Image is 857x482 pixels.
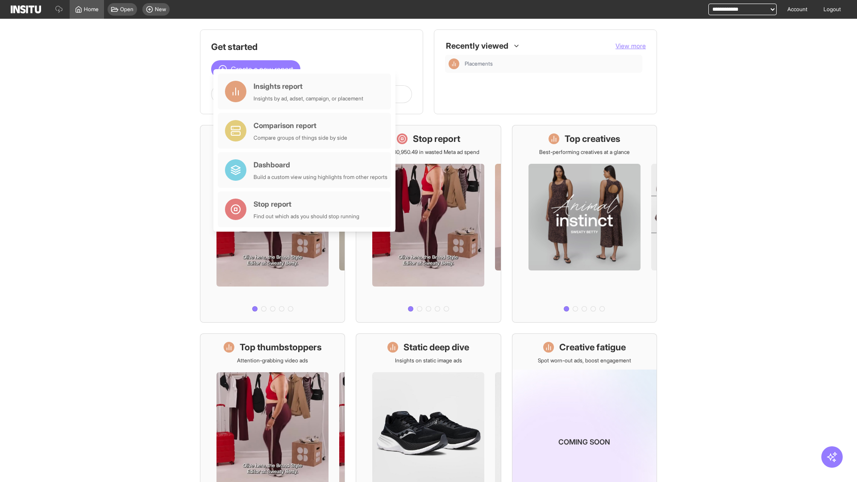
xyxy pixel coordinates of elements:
[254,213,359,220] div: Find out which ads you should stop running
[84,6,99,13] span: Home
[254,199,359,209] div: Stop report
[211,41,412,53] h1: Get started
[539,149,630,156] p: Best-performing creatives at a glance
[11,5,41,13] img: Logo
[231,64,293,75] span: Create a new report
[211,60,300,78] button: Create a new report
[254,81,363,91] div: Insights report
[254,174,387,181] div: Build a custom view using highlights from other reports
[395,357,462,364] p: Insights on static image ads
[254,120,347,131] div: Comparison report
[200,125,345,323] a: What's live nowSee all active ads instantly
[616,42,646,50] button: View more
[465,60,639,67] span: Placements
[254,134,347,141] div: Compare groups of things side by side
[254,95,363,102] div: Insights by ad, adset, campaign, or placement
[237,357,308,364] p: Attention-grabbing video ads
[413,133,460,145] h1: Stop report
[449,58,459,69] div: Insights
[120,6,133,13] span: Open
[565,133,620,145] h1: Top creatives
[356,125,501,323] a: Stop reportSave £30,950.49 in wasted Meta ad spend
[240,341,322,353] h1: Top thumbstoppers
[377,149,479,156] p: Save £30,950.49 in wasted Meta ad spend
[155,6,166,13] span: New
[404,341,469,353] h1: Static deep dive
[254,159,387,170] div: Dashboard
[465,60,493,67] span: Placements
[512,125,657,323] a: Top creativesBest-performing creatives at a glance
